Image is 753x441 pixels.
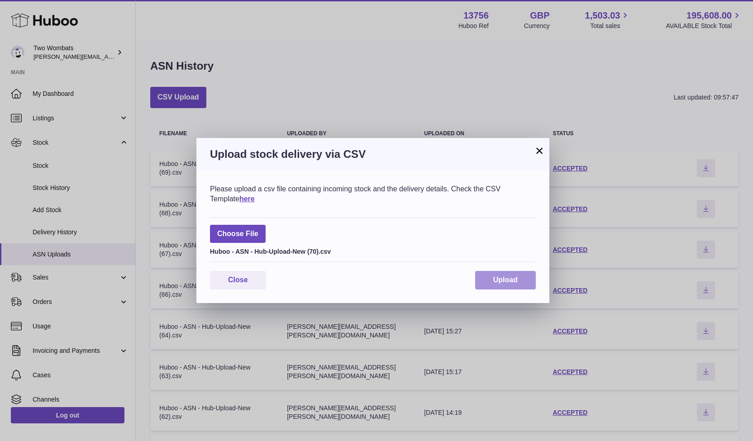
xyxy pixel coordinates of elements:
button: Close [210,271,266,289]
button: Upload [475,271,536,289]
div: Please upload a csv file containing incoming stock and the delivery details. Check the CSV Template [210,184,536,204]
span: Close [228,276,248,284]
div: Huboo - ASN - Hub-Upload-New (70).csv [210,245,536,256]
a: here [239,195,255,203]
span: Choose File [210,225,266,243]
span: Upload [493,276,518,284]
h3: Upload stock delivery via CSV [210,147,536,161]
button: × [534,145,545,156]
